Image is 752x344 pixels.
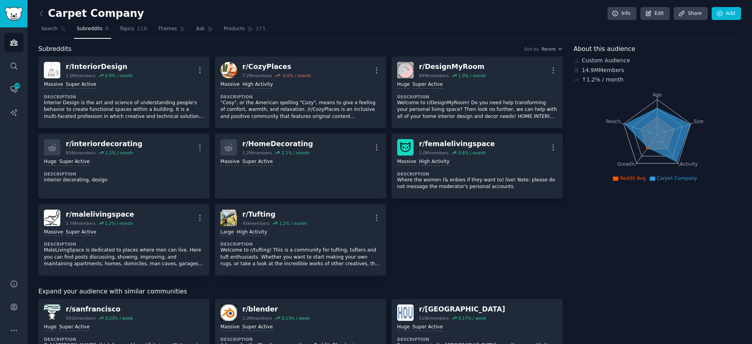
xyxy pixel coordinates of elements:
div: Huge [44,158,56,166]
p: Welcome to r/DesignMyRoom! Do you need help transforming your personal living space? Then look no... [397,100,557,120]
h2: Carpet Company [38,7,144,20]
img: Tufting [221,210,237,226]
a: Tuftingr/Tufting45kmembers1.2% / monthLargeHigh ActivityDescriptionWelcome to r/tufting! This is ... [215,204,386,276]
dt: Description [397,94,557,100]
span: Recent [542,46,556,52]
div: 2.2 % / month [105,150,133,156]
a: InteriorDesignr/InteriorDesign1.0Mmembers0.9% / monthMassiveSuper ActiveDescriptionInterior Desig... [38,56,210,128]
div: Custom Audience [574,56,741,65]
div: 1.0 % / month [458,73,486,78]
div: Massive [221,81,240,89]
div: 1.3M members [242,315,272,321]
div: Massive [44,229,63,236]
div: High Activity [419,158,450,166]
img: DesignMyRoom [397,62,414,78]
div: 1.2 % / month [279,221,307,226]
tspan: Growth [617,161,634,167]
a: Themes [155,23,188,39]
span: About this audience [574,44,635,54]
div: Sort by [524,46,539,52]
tspan: Reach [606,118,621,124]
span: 118 [137,25,147,33]
div: r/ Tufting [242,210,307,219]
div: ↑ 1.2 % / month [582,76,624,84]
dt: Description [221,241,381,247]
a: malelivingspacer/malelivingspace2.7Mmembers1.2% / monthMassiveSuper ActiveDescriptionMaleLivingSp... [38,204,210,276]
p: interior decorating, design [44,177,204,184]
div: r/ malelivingspace [66,210,134,219]
dt: Description [44,337,204,342]
a: 19 [4,80,23,99]
img: sanfrancisco [44,304,60,321]
a: DesignMyRoomr/DesignMyRoom899kmembers1.0% / monthHugeSuper ActiveDescriptionWelcome to r/DesignMy... [392,56,563,128]
a: CozyPlacesr/CozyPlaces7.2Mmembers-0.0% / monthMassiveHigh ActivityDescription"Cosy", or the Ameri... [215,56,386,128]
div: r/ blender [242,304,309,314]
div: Super Active [59,158,90,166]
tspan: Size [694,118,703,124]
div: Massive [397,158,416,166]
div: 519k members [419,315,449,321]
a: Ask [193,23,216,39]
div: 7.2M members [242,73,272,78]
div: 2.1 % / month [282,150,309,156]
div: r/ DesignMyRoom [419,62,486,72]
div: r/ femalelivingspace [419,139,495,149]
div: r/ interiordecorating [66,139,143,149]
dt: Description [221,94,381,100]
img: blender [221,304,237,321]
div: High Activity [237,229,267,236]
tspan: Age [653,92,662,98]
span: 19 [14,83,21,89]
div: 0.9 % / month [105,73,133,78]
a: femalelivingspacer/femalelivingspace1.0Mmembers0.8% / monthMassiveHigh ActivityDescriptionWhere t... [392,134,563,199]
div: 0.8 % / month [458,150,486,156]
a: Share [674,7,707,20]
img: GummySearch logo [5,7,23,21]
p: "Cosy", or the American spelling "Cozy", means to give a feeling of comfort, warmth, and relaxati... [221,100,381,120]
dt: Description [221,337,381,342]
div: Huge [397,324,410,331]
tspan: Activity [680,161,698,167]
a: r/interiordecorating834kmembers2.2% / monthHugeSuper ActiveDescriptioninterior decorating, design [38,134,210,199]
div: Super Active [66,81,96,89]
a: r/HomeDecorating1.2Mmembers2.1% / monthMassiveSuper Active [215,134,386,199]
div: r/ CozyPlaces [242,62,311,72]
p: Interior Design is the art and science of understanding people's behavior to create functional sp... [44,100,204,120]
div: Super Active [412,324,443,331]
dt: Description [44,94,204,100]
img: femalelivingspace [397,139,414,156]
div: 14.9M Members [574,66,741,74]
div: 0.23 % / week [105,315,133,321]
span: Products [224,25,245,33]
p: Welcome to r/tufting! This is a community for tufting, tufters and tuft enthusiasts. Whether you ... [221,247,381,268]
div: 591k members [66,315,96,321]
span: Reddit Avg [620,176,646,181]
span: Subreddits [38,44,72,54]
div: 1.0M members [419,150,449,156]
span: Expand your audience with similar communities [38,287,187,297]
span: 171 [256,25,266,33]
div: High Activity [242,81,273,89]
dt: Description [44,171,204,177]
span: Topics [119,25,134,33]
dt: Description [44,241,204,247]
div: Super Active [59,324,90,331]
span: Search [41,25,58,33]
div: 899k members [419,73,449,78]
div: Super Active [412,81,443,89]
p: MaleLivingSpace is dedicated to places where men can live. Here you can find posts discussing, sh... [44,247,204,268]
img: houston [397,304,414,321]
div: Super Active [242,158,273,166]
dt: Description [397,337,557,342]
span: Carpet Company [657,176,697,181]
span: Subreddits [77,25,103,33]
dt: Description [397,171,557,177]
div: -0.0 % / month [282,73,311,78]
div: 0.17 % / week [458,315,486,321]
a: Info [607,7,636,20]
span: Themes [158,25,177,33]
div: 1.2 % / month [105,221,133,226]
div: Large [221,229,234,236]
div: 0.13 % / week [282,315,309,321]
div: 45k members [242,221,269,226]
